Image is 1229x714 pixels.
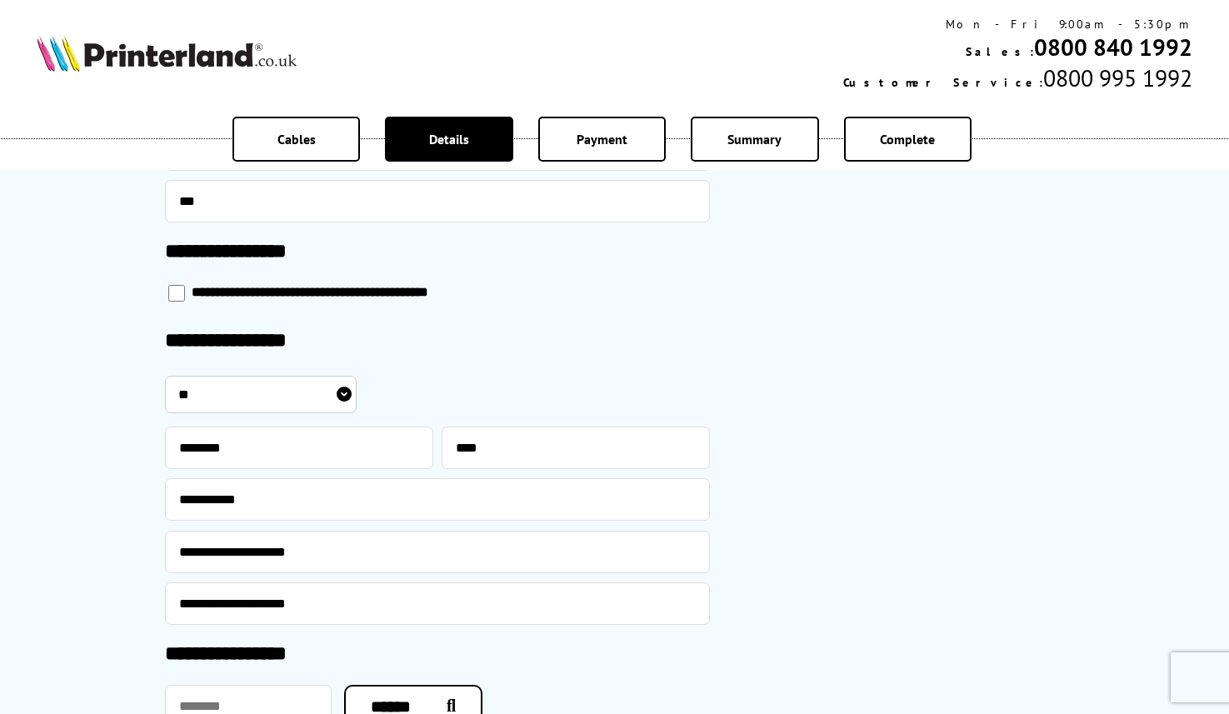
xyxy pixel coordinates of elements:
[880,131,935,147] span: Complete
[429,131,469,147] span: Details
[1043,62,1192,93] span: 0800 995 1992
[727,131,782,147] span: Summary
[277,131,316,147] span: Cables
[843,17,1192,32] div: Mon - Fri 9:00am - 5:30pm
[843,75,1043,90] span: Customer Service:
[966,44,1034,59] span: Sales:
[37,35,297,72] img: Printerland Logo
[577,131,627,147] span: Payment
[1034,32,1192,62] a: 0800 840 1992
